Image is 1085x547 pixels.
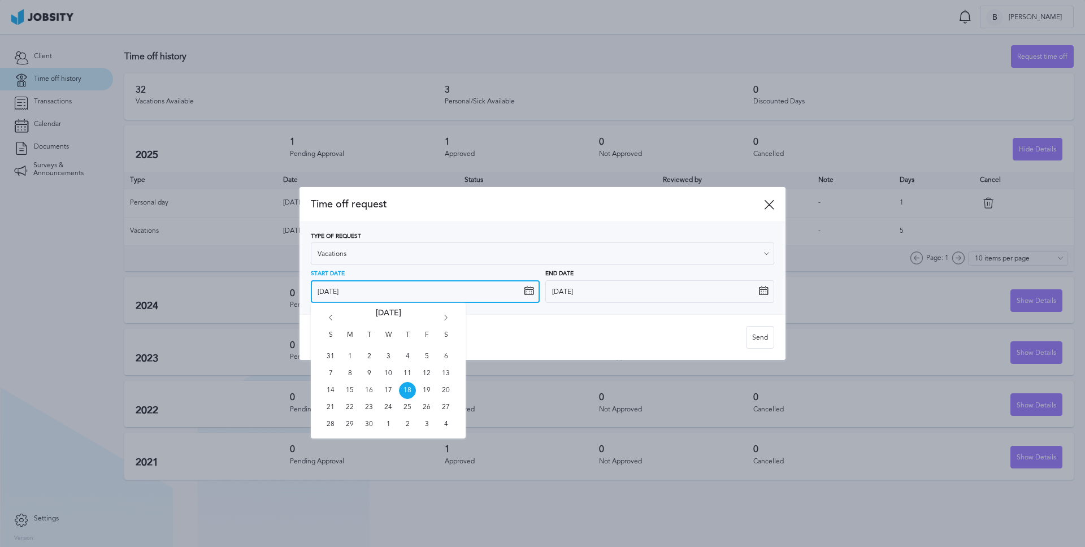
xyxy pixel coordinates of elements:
[437,331,454,348] span: S
[380,365,397,382] span: Wed Sep 10 2025
[322,382,339,399] span: Sun Sep 14 2025
[341,416,358,433] span: Mon Sep 29 2025
[361,416,377,433] span: Tue Sep 30 2025
[418,399,435,416] span: Fri Sep 26 2025
[341,365,358,382] span: Mon Sep 08 2025
[380,331,397,348] span: W
[322,365,339,382] span: Sun Sep 07 2025
[341,382,358,399] span: Mon Sep 15 2025
[380,382,397,399] span: Wed Sep 17 2025
[418,331,435,348] span: F
[380,348,397,365] span: Wed Sep 03 2025
[437,382,454,399] span: Sat Sep 20 2025
[361,399,377,416] span: Tue Sep 23 2025
[418,416,435,433] span: Fri Oct 03 2025
[361,331,377,348] span: T
[399,365,416,382] span: Thu Sep 11 2025
[437,365,454,382] span: Sat Sep 13 2025
[341,399,358,416] span: Mon Sep 22 2025
[399,348,416,365] span: Thu Sep 04 2025
[361,365,377,382] span: Tue Sep 09 2025
[322,348,339,365] span: Sun Aug 31 2025
[322,416,339,433] span: Sun Sep 28 2025
[341,348,358,365] span: Mon Sep 01 2025
[322,399,339,416] span: Sun Sep 21 2025
[418,365,435,382] span: Fri Sep 12 2025
[437,416,454,433] span: Sat Oct 04 2025
[380,399,397,416] span: Wed Sep 24 2025
[376,309,401,331] span: [DATE]
[380,416,397,433] span: Wed Oct 01 2025
[399,331,416,348] span: T
[437,348,454,365] span: Sat Sep 06 2025
[747,327,774,349] div: Send
[418,348,435,365] span: Fri Sep 05 2025
[322,331,339,348] span: S
[399,382,416,399] span: Thu Sep 18 2025
[311,271,345,277] span: Start Date
[399,416,416,433] span: Thu Oct 02 2025
[437,399,454,416] span: Sat Sep 27 2025
[746,326,774,349] button: Send
[361,348,377,365] span: Tue Sep 02 2025
[399,399,416,416] span: Thu Sep 25 2025
[311,233,361,240] span: Type of Request
[361,382,377,399] span: Tue Sep 16 2025
[545,271,574,277] span: End Date
[441,315,451,325] i: Go forward 1 month
[325,315,336,325] i: Go back 1 month
[311,198,764,210] span: Time off request
[418,382,435,399] span: Fri Sep 19 2025
[341,331,358,348] span: M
